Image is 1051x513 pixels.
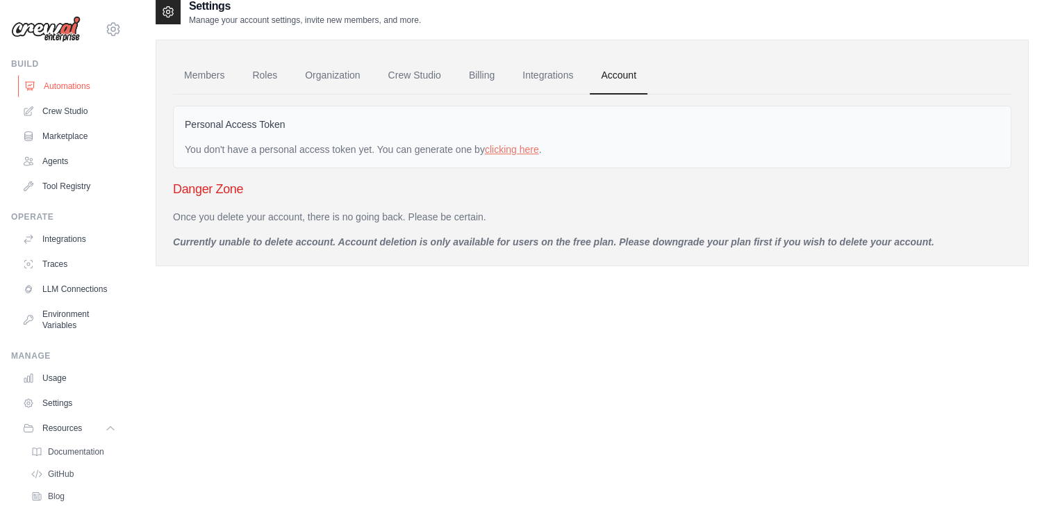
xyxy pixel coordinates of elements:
[17,278,122,300] a: LLM Connections
[25,442,122,462] a: Documentation
[17,175,122,197] a: Tool Registry
[11,350,122,361] div: Manage
[590,57,647,95] a: Account
[25,464,122,484] a: GitHub
[17,100,122,122] a: Crew Studio
[485,144,539,155] a: clicking here
[42,423,82,434] span: Resources
[18,75,123,97] a: Automations
[48,491,65,502] span: Blog
[25,487,122,506] a: Blog
[173,235,1011,249] p: Currently unable to delete account. Account deletion is only available for users on the free plan...
[11,58,122,70] div: Build
[185,117,285,131] label: Personal Access Token
[17,253,122,275] a: Traces
[17,417,122,439] button: Resources
[17,367,122,389] a: Usage
[189,15,421,26] p: Manage your account settings, invite new members, and more.
[173,179,1011,199] h3: Danger Zone
[458,57,506,95] a: Billing
[11,211,122,222] div: Operate
[241,57,288,95] a: Roles
[17,125,122,147] a: Marketplace
[11,16,81,42] img: Logo
[185,142,1000,156] div: You don't have a personal access token yet. You can generate one by .
[173,57,235,95] a: Members
[17,228,122,250] a: Integrations
[48,469,74,480] span: GitHub
[511,57,584,95] a: Integrations
[48,446,104,457] span: Documentation
[17,392,122,414] a: Settings
[17,150,122,172] a: Agents
[377,57,452,95] a: Crew Studio
[17,303,122,336] a: Environment Variables
[173,210,1011,224] p: Once you delete your account, there is no going back. Please be certain.
[294,57,371,95] a: Organization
